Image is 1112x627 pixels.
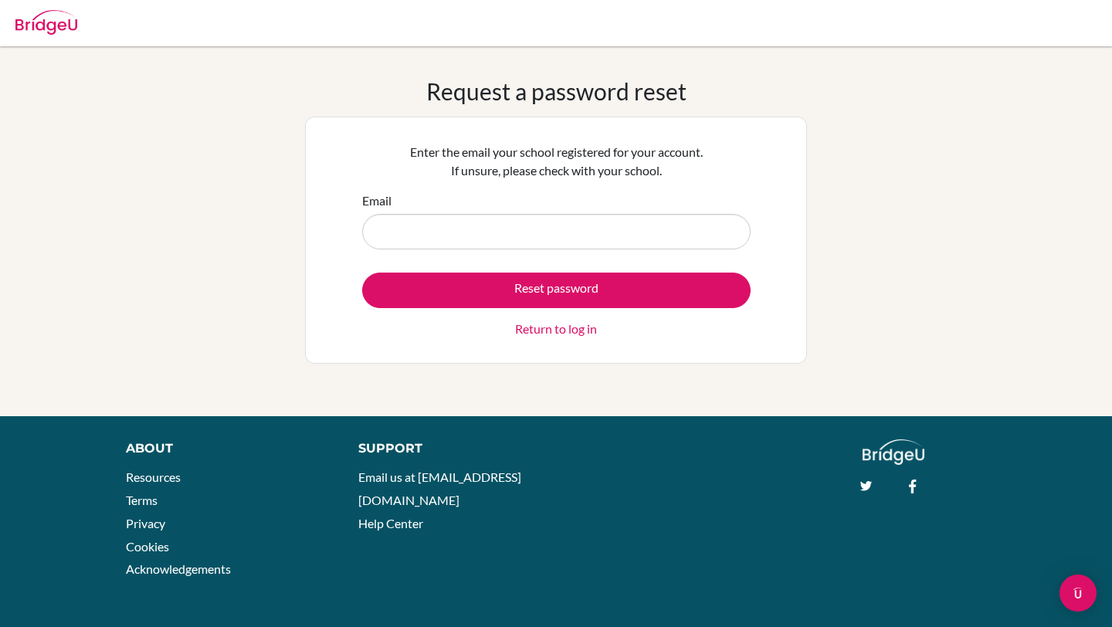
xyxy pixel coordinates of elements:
[362,273,751,308] button: Reset password
[126,516,165,530] a: Privacy
[358,469,521,507] a: Email us at [EMAIL_ADDRESS][DOMAIN_NAME]
[362,191,392,210] label: Email
[126,469,181,484] a: Resources
[358,516,423,530] a: Help Center
[126,561,231,576] a: Acknowledgements
[126,539,169,554] a: Cookies
[1059,574,1097,612] div: Open Intercom Messenger
[426,77,687,105] h1: Request a password reset
[863,439,925,465] img: logo_white@2x-f4f0deed5e89b7ecb1c2cc34c3e3d731f90f0f143d5ea2071677605dd97b5244.png
[15,10,77,35] img: Bridge-U
[358,439,541,458] div: Support
[126,493,158,507] a: Terms
[515,320,597,338] a: Return to log in
[362,143,751,180] p: Enter the email your school registered for your account. If unsure, please check with your school.
[126,439,324,458] div: About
